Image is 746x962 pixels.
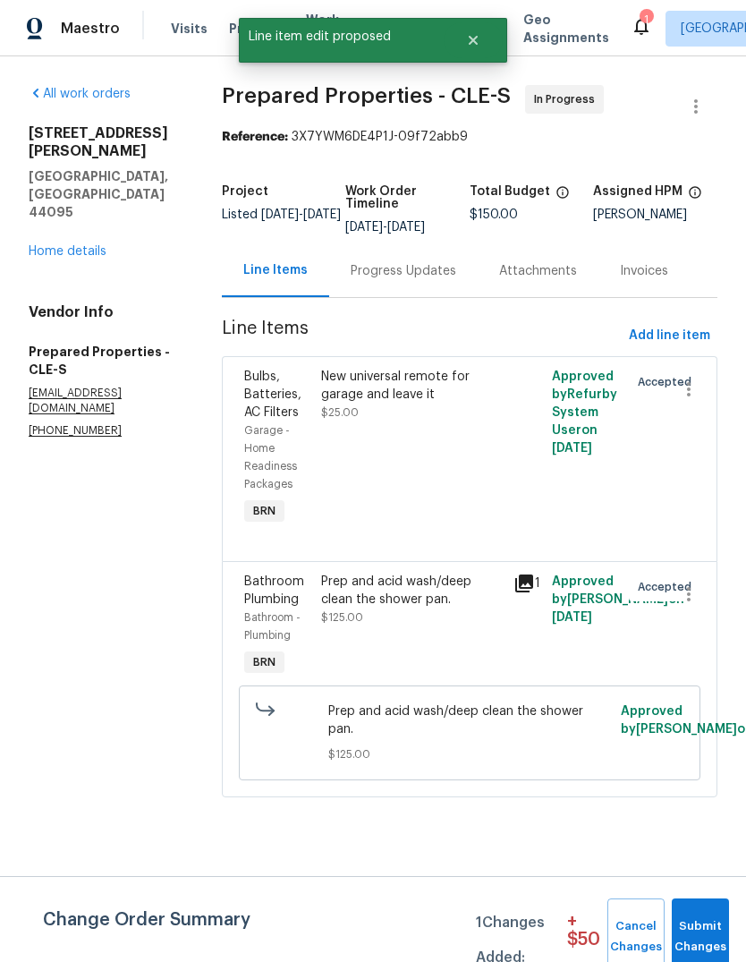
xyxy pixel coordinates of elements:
[328,702,610,738] span: Prep and acid wash/deep clean the shower pan.
[555,185,570,209] span: The total cost of line items that have been proposed by Opendoor. This sum includes line items th...
[29,425,122,437] chrome_annotation: [PHONE_NUMBER]
[640,11,652,29] div: 1
[622,319,717,353] button: Add line item
[29,387,122,414] chrome_annotation: [EMAIL_ADDRESS][DOMAIN_NAME]
[229,20,284,38] span: Projects
[222,185,268,198] h5: Project
[470,185,550,198] h5: Total Budget
[244,575,304,606] span: Bathroom Plumbing
[593,185,682,198] h5: Assigned HPM
[552,370,617,455] span: Approved by Refurby System User on
[29,245,106,258] a: Home details
[261,209,299,221] span: [DATE]
[638,373,699,391] span: Accepted
[222,319,622,353] span: Line Items
[321,407,359,418] span: $25.00
[552,611,592,624] span: [DATE]
[261,209,341,221] span: -
[345,185,470,210] h5: Work Order Timeline
[629,325,710,347] span: Add line item
[345,221,425,234] span: -
[513,573,541,594] div: 1
[222,85,511,106] span: Prepared Properties - CLE-S
[171,20,208,38] span: Visits
[552,575,684,624] span: Approved by [PERSON_NAME] on
[321,573,503,609] div: Prep and acid wash/deep clean the shower pan.
[306,11,352,47] span: Work Orders
[222,128,717,146] div: 3X7YWM6DE4P1J-09f72abb9
[523,11,609,47] span: Geo Assignments
[29,124,179,160] h2: [STREET_ADDRESS][PERSON_NAME]
[244,425,297,490] span: Garage - Home Readiness Packages
[29,167,179,221] h5: [GEOGRAPHIC_DATA], [GEOGRAPHIC_DATA] 44095
[638,578,699,596] span: Accepted
[620,262,668,280] div: Invoices
[444,22,503,58] button: Close
[29,303,179,321] h4: Vendor Info
[321,612,363,623] span: $125.00
[244,370,301,419] span: Bulbs, Batteries, AC Filters
[29,343,179,379] h5: Prepared Properties - CLE-S
[321,368,503,404] div: New universal remote for garage and leave it
[222,131,288,143] b: Reference:
[470,209,518,221] span: $150.00
[246,653,283,671] span: BRN
[534,90,602,108] span: In Progress
[345,221,383,234] span: [DATE]
[552,442,592,455] span: [DATE]
[303,209,341,221] span: [DATE]
[239,18,444,55] span: Line item edit proposed
[688,185,702,209] span: The hpm assigned to this work order.
[244,612,301,641] span: Bathroom - Plumbing
[499,262,577,280] div: Attachments
[243,261,308,279] div: Line Items
[387,221,425,234] span: [DATE]
[351,262,456,280] div: Progress Updates
[61,20,120,38] span: Maestro
[222,209,341,221] span: Listed
[246,502,283,520] span: BRN
[328,745,610,763] span: $125.00
[593,209,717,221] div: [PERSON_NAME]
[29,88,131,100] a: All work orders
